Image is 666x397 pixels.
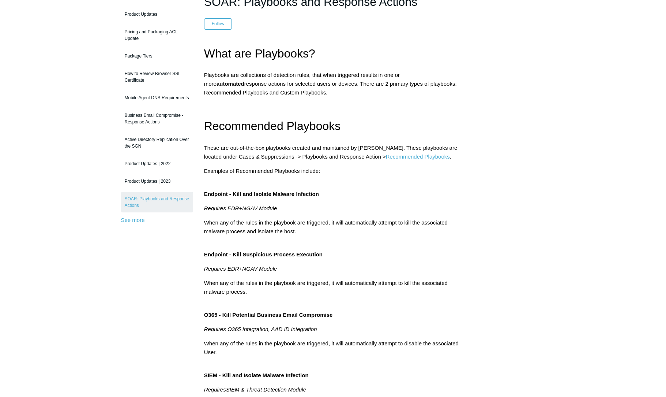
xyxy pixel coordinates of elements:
em: Requires O365 Integration, AAD ID Integration [204,326,317,332]
span: These are out-of-the-box playbooks created and maintained by [PERSON_NAME]. These playbooks are l... [204,145,458,160]
a: Pricing and Packaging ACL Update [121,25,193,45]
strong: automated [217,81,244,87]
button: Follow Article [204,18,232,29]
a: Business Email Compromise - Response Actions [121,108,193,129]
span: Endpoint - Kill and Isolate Malware Infection [204,191,319,197]
span: When any of the rules in the playbook are triggered, it will automatically attempt to kill the as... [204,219,448,234]
span: Endpoint - Kill Suspicious Process Execution [204,251,323,257]
a: Recommended Playbooks [386,153,450,160]
a: Package Tiers [121,49,193,63]
a: See more [121,217,145,223]
a: Product Updates | 2022 [121,157,193,171]
a: Mobile Agent DNS Requirements [121,91,193,105]
span: Recommended Playbooks [204,119,341,133]
span: Playbooks are collections of detection rules, that when triggered results in one or more response... [204,72,457,96]
em: SIEM & Threat Detection Module [226,386,306,393]
a: How to Review Browser SSL Certificate [121,67,193,87]
a: Product Updates | 2023 [121,174,193,188]
em: Requires EDR+NGAV Module [204,205,277,211]
em: Requires EDR+NGAV Module [204,266,277,272]
span: When any of the rules in the playbook are triggered, it will automatically attempt to kill the as... [204,280,448,295]
a: Active Directory Replication Over the SGN [121,133,193,153]
span: SIEM - Kill and Isolate Malware Infection [204,372,309,378]
span: When any of the rules in the playbook are triggered, it will automatically attempt to disable the... [204,340,459,355]
a: SOAR: Playbooks and Response Actions [121,192,193,212]
span: What are Playbooks? [204,47,315,60]
span: Examples of Recommended Playbooks include: [204,168,320,174]
a: Product Updates [121,7,193,21]
em: Requires [204,386,226,393]
span: O365 - Kill Potential Business Email Compromise [204,312,333,318]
